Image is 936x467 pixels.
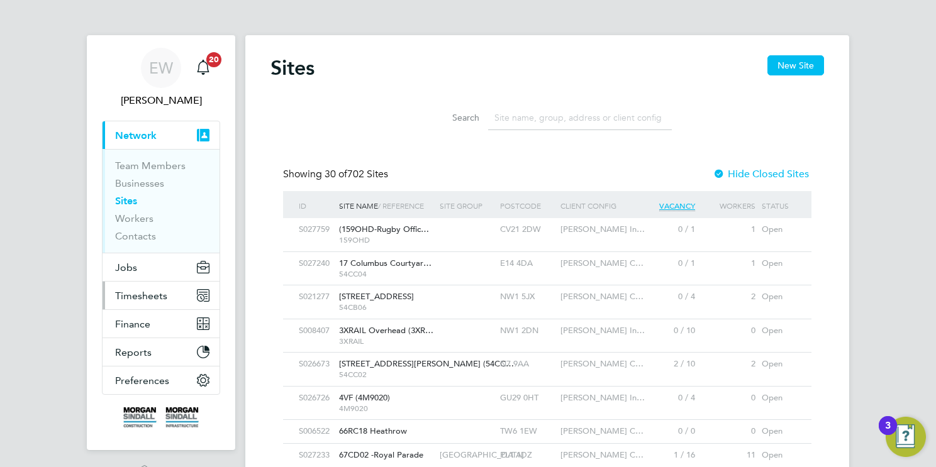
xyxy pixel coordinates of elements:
[115,230,156,242] a: Contacts
[102,407,220,427] a: Go to home page
[759,353,799,376] div: Open
[103,366,220,394] button: Preferences
[759,252,799,275] div: Open
[560,358,643,369] span: [PERSON_NAME] C…
[698,319,759,343] div: 0
[698,353,759,376] div: 2
[339,358,514,369] span: [STREET_ADDRESS][PERSON_NAME] (54CC…
[698,218,759,241] div: 1
[488,106,672,130] input: Site name, group, address or client config
[339,224,429,234] span: (159OHD-Rugby Offic…
[296,443,799,454] a: S02723367CD02 -Royal Parade [GEOGRAPHIC_DATA]PL1 1DZ[PERSON_NAME] C…1 / 1611Open
[283,168,391,181] div: Showing
[759,218,799,241] div: Open
[296,319,799,329] a: S0084073XRAIL Overhead (3XR… 3XRAILNW1 2DN[PERSON_NAME] In…0 / 100Open
[123,407,199,427] img: morgansindall-logo-retina.png
[497,191,557,220] div: Postcode
[560,426,643,436] span: [PERSON_NAME] C…
[115,318,150,330] span: Finance
[296,217,799,228] a: S027759(159OHD-Rugby Offic… 159OHDCV21 2DW[PERSON_NAME] In…0 / 11Open
[886,417,926,457] button: Open Resource Center, 3 new notifications
[296,191,336,220] div: ID
[115,346,152,358] span: Reports
[339,269,433,279] span: 54CC04
[115,195,137,207] a: Sites
[497,218,557,241] div: CV21 2DW
[339,336,433,346] span: 3XRAIL
[767,55,824,75] button: New Site
[759,420,799,443] div: Open
[698,444,759,467] div: 11
[296,218,336,241] div: S027759
[339,370,433,380] span: 54CC02
[698,285,759,309] div: 2
[497,285,557,309] div: NW1 5JX
[296,387,336,410] div: S026726
[437,191,497,220] div: Site Group
[638,285,698,309] div: 0 / 4
[206,52,221,67] span: 20
[339,258,432,268] span: 17 Columbus Courtyar…
[698,191,759,220] div: Workers
[560,258,643,268] span: [PERSON_NAME] C…
[296,444,336,467] div: S027233
[115,375,169,387] span: Preferences
[296,353,336,376] div: S026673
[103,282,220,309] button: Timesheets
[885,426,891,442] div: 3
[296,352,799,363] a: S026673[STREET_ADDRESS][PERSON_NAME] (54CC… 54CC02N7 9AA[PERSON_NAME] C…2 / 102Open
[336,191,437,220] div: Site Name
[325,168,388,180] span: 702 Sites
[497,444,557,467] div: PL1 1DZ
[115,212,153,224] a: Workers
[115,290,167,302] span: Timesheets
[103,121,220,149] button: Network
[560,224,645,234] span: [PERSON_NAME] In…
[325,168,347,180] span: 30 of
[296,319,336,343] div: S008407
[759,444,799,467] div: Open
[270,55,315,80] h2: Sites
[339,302,433,312] span: 54CB06
[713,168,809,180] label: Hide Closed Sites
[440,449,524,460] span: [GEOGRAPHIC_DATA]
[423,112,479,123] label: Search
[638,444,698,467] div: 1 / 16
[296,285,799,295] a: S021277[STREET_ADDRESS] 54CB06NW1 5JX[PERSON_NAME] C…0 / 42Open
[296,386,799,397] a: S0267264VF (4M9020) 4M9020GU29 0HT[PERSON_NAME] In…0 / 40Open
[102,48,220,108] a: EW[PERSON_NAME]
[560,291,643,302] span: [PERSON_NAME] C…
[339,291,414,302] span: [STREET_ADDRESS]
[497,252,557,275] div: E14 4DA
[759,191,799,220] div: Status
[638,252,698,275] div: 0 / 1
[115,261,137,273] span: Jobs
[378,201,424,211] span: / Reference
[339,426,407,436] span: 66RC18 Heathrow
[191,48,216,88] a: 20
[698,420,759,443] div: 0
[296,252,336,275] div: S027240
[497,319,557,343] div: NW1 2DN
[102,93,220,108] span: Emma Wells
[103,310,220,338] button: Finance
[103,149,220,253] div: Network
[638,319,698,343] div: 0 / 10
[296,251,799,262] a: S02724017 Columbus Courtyar… 54CC04E14 4DA[PERSON_NAME] C…0 / 11Open
[115,160,186,172] a: Team Members
[339,449,423,460] span: 67CD02 -Royal Parade
[103,253,220,281] button: Jobs
[698,387,759,410] div: 0
[339,404,433,414] span: 4M9020
[759,319,799,343] div: Open
[560,449,643,460] span: [PERSON_NAME] C…
[339,325,433,336] span: 3XRAIL Overhead (3XR…
[115,129,157,141] span: Network
[497,420,557,443] div: TW6 1EW
[497,387,557,410] div: GU29 0HT
[103,338,220,366] button: Reports
[149,60,173,76] span: EW
[638,353,698,376] div: 2 / 10
[296,419,799,430] a: S00652266RC18 Heathrow TW6 1EW[PERSON_NAME] C…0 / 00Open
[659,201,695,211] span: Vacancy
